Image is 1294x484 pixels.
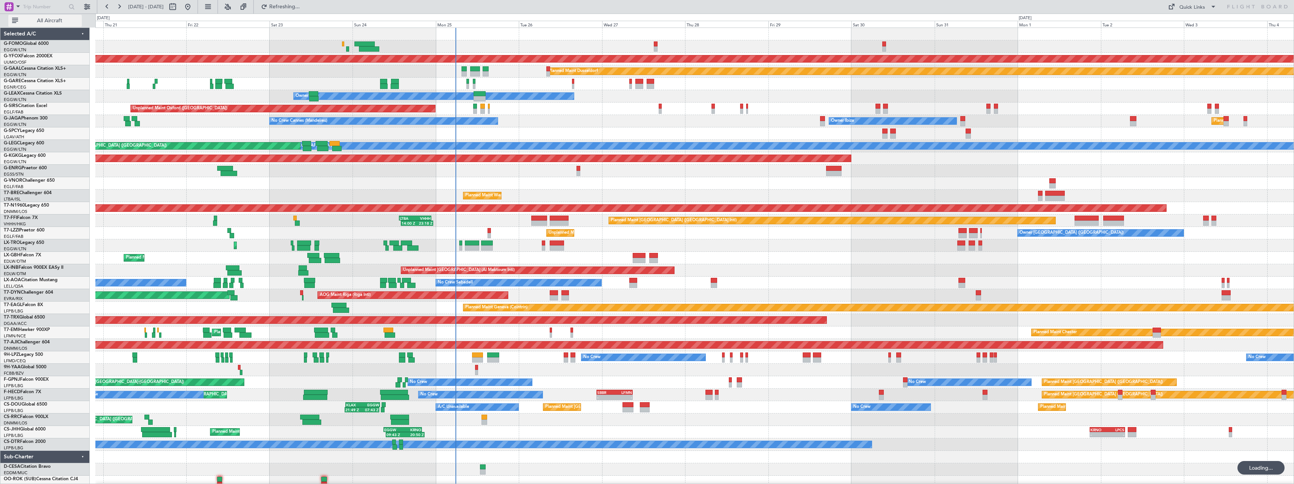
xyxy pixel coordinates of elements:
a: EGSS/STN [4,172,24,177]
div: Quick Links [1179,4,1205,11]
span: 9H-LPZ [4,352,19,357]
a: LGAV/ATH [4,134,24,140]
div: 14:00 Z [402,221,417,225]
a: LX-GBHFalcon 7X [4,253,41,257]
a: EDLW/DTM [4,259,26,264]
span: Refreshing... [269,4,301,9]
span: G-SIRS [4,104,18,108]
a: T7-N1960Legacy 650 [4,203,49,208]
a: CS-DTRFalcon 2000 [4,440,46,444]
a: LFMD/CEQ [4,358,26,364]
div: [DATE] [1019,15,1032,21]
a: EDDM/MUC [4,470,28,476]
div: Wed 3 [1184,21,1267,28]
a: EGNR/CEG [4,84,26,90]
div: Planned Maint Warsaw ([GEOGRAPHIC_DATA]) [465,190,556,201]
a: EGLF/FAB [4,184,23,190]
div: No Crew [420,389,438,400]
div: 07:43 Z [362,407,379,412]
input: Trip Number [23,1,66,12]
a: DGAA/ACC [4,321,27,326]
span: LX-TRO [4,240,20,245]
div: - [615,395,632,400]
div: No Crew [853,401,871,413]
a: LX-INBFalcon 900EX EASy II [4,265,63,270]
div: Wed 27 [602,21,685,28]
a: G-GARECessna Citation XLS+ [4,79,66,83]
div: Mon 25 [436,21,519,28]
div: Planned Maint [GEOGRAPHIC_DATA] ([GEOGRAPHIC_DATA]) [1044,389,1163,400]
a: LX-TROLegacy 650 [4,240,44,245]
div: Loading... [1237,461,1285,475]
span: 9H-YAA [4,365,21,369]
a: G-LEAXCessna Citation XLS [4,91,62,96]
div: KLAX [346,403,363,407]
div: 23:18 Z [417,221,432,225]
a: G-YFOXFalcon 2000EX [4,54,52,58]
span: T7-LZZI [4,228,19,233]
a: T7-EAGLFalcon 8X [4,303,43,307]
div: Planned Maint Nice ([GEOGRAPHIC_DATA]) [126,252,210,263]
span: G-GARE [4,79,21,83]
a: T7-LZZIPraetor 600 [4,228,44,233]
div: No Crew [909,377,926,388]
div: Planned Maint [GEOGRAPHIC_DATA] ([GEOGRAPHIC_DATA]) [545,401,664,413]
span: LX-AOA [4,278,21,282]
div: VHHH [415,216,431,221]
span: G-YFOX [4,54,21,58]
div: EGGW [384,427,403,432]
div: Thu 21 [103,21,187,28]
a: EGGW/LTN [4,159,26,165]
a: EGGW/LTN [4,122,26,127]
a: G-GAALCessna Citation XLS+ [4,66,66,71]
span: [DATE] - [DATE] [128,3,164,10]
a: G-VNORChallenger 650 [4,178,55,183]
a: T7-DYNChallenger 604 [4,290,53,295]
span: LX-INB [4,265,18,270]
a: F-GPNJFalcon 900EX [4,377,49,382]
div: Planned Maint Dusseldorf [549,66,598,77]
a: EVRA/RIX [4,296,23,302]
a: LTBA/ISL [4,196,21,202]
a: LELL/QSA [4,283,23,289]
span: G-SPCY [4,129,20,133]
div: Thu 28 [685,21,768,28]
a: T7-BREChallenger 604 [4,191,52,195]
a: UUMO/OSF [4,60,26,65]
span: T7-EMI [4,328,18,332]
a: F-HECDFalcon 7X [4,390,41,394]
div: A/C Unavailable [438,401,469,413]
div: LTBA [400,216,415,221]
div: Unplanned Maint Oxford ([GEOGRAPHIC_DATA]) [133,103,227,114]
div: LPCS [1107,427,1124,432]
a: T7-TRXGlobal 6500 [4,315,45,320]
div: Owner [296,90,308,102]
a: LFPB/LBG [4,308,23,314]
div: Planned Maint [GEOGRAPHIC_DATA] ([GEOGRAPHIC_DATA]) [1040,401,1159,413]
span: G-ENRG [4,166,21,170]
div: [DATE] [97,15,110,21]
div: No Crew Sabadell [438,277,473,288]
div: 20:50 Z [405,432,424,437]
div: Planned Maint [GEOGRAPHIC_DATA] ([GEOGRAPHIC_DATA]) [39,414,158,425]
div: KRNO [1090,427,1107,432]
div: No Crew [410,377,427,388]
div: No Crew [1248,352,1266,363]
a: 9H-YAAGlobal 5000 [4,365,46,369]
span: G-KGKG [4,153,21,158]
a: LFPB/LBG [4,395,23,401]
div: 21:49 Z [345,407,362,412]
span: CS-RRC [4,415,20,419]
span: T7-TRX [4,315,19,320]
a: EGLF/FAB [4,234,23,239]
div: Planned Maint [GEOGRAPHIC_DATA] ([GEOGRAPHIC_DATA]) [161,389,280,400]
span: CS-DOU [4,402,21,407]
span: CS-JHH [4,427,20,432]
div: Unplanned Maint [GEOGRAPHIC_DATA] (Al Maktoum Intl) [403,265,515,276]
a: G-KGKGLegacy 600 [4,153,46,158]
a: T7-EMIHawker 900XP [4,328,50,332]
div: LFMN [615,390,632,395]
div: - [597,395,615,400]
div: Sat 30 [851,21,935,28]
span: LX-GBH [4,253,20,257]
